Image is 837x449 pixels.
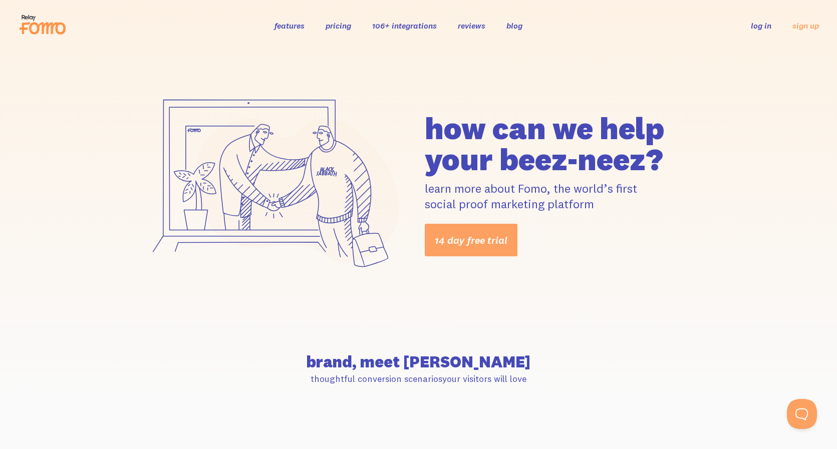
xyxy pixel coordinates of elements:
a: log in [751,21,771,31]
a: blog [506,21,522,31]
h1: how can we help your beez-neez? [425,113,698,175]
a: 14 day free trial [425,224,517,256]
iframe: Help Scout Beacon - Open [787,399,817,429]
a: sign up [792,21,819,31]
p: thoughtful conversion scenarios your visitors will love [139,373,698,384]
p: learn more about Fomo, the world’s first social proof marketing platform [425,181,698,212]
a: 106+ integrations [372,21,437,31]
a: pricing [326,21,351,31]
a: features [274,21,305,31]
h2: brand, meet [PERSON_NAME] [139,354,698,370]
a: reviews [458,21,485,31]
